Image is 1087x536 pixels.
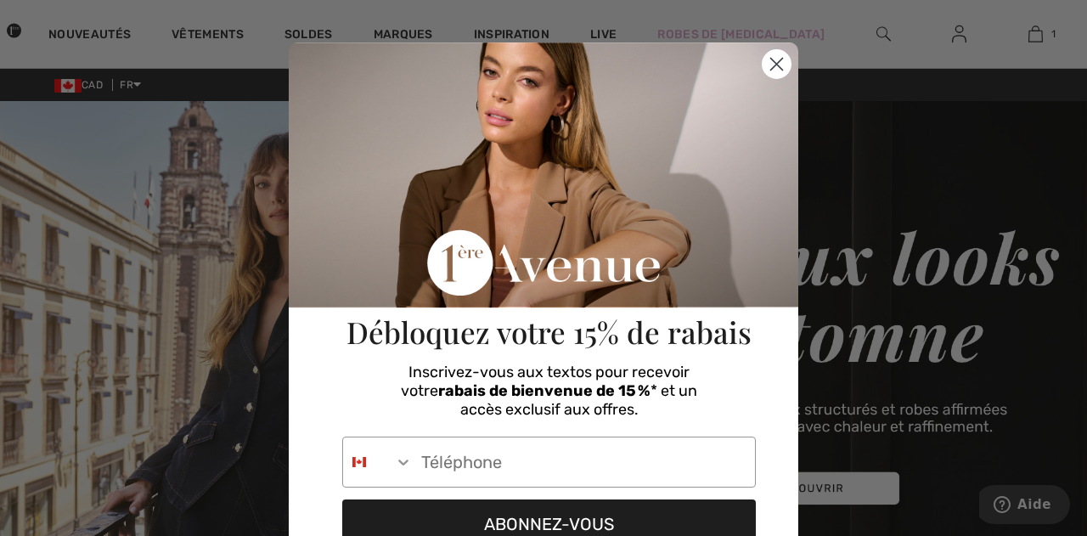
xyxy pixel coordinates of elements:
button: Close dialog [762,49,791,79]
span: Aide [38,12,72,27]
img: Canada [352,455,366,469]
span: Inscrivez-vous aux textos pour recevoir votre * et un accès exclusif aux offres. [401,363,697,419]
span: Débloquez votre 15% de rabais [346,312,752,352]
input: Téléphone [413,437,755,487]
button: Search Countries [343,437,413,487]
span: rabais de bienvenue de 15 % [438,381,651,400]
